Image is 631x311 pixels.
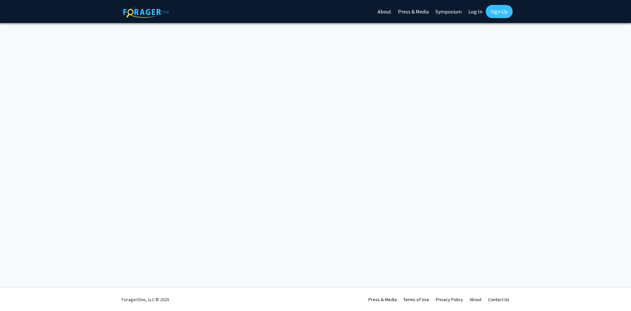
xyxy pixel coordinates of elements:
[123,6,169,18] img: ForagerOne Logo
[368,297,397,302] a: Press & Media
[436,297,463,302] a: Privacy Policy
[470,297,481,302] a: About
[486,5,513,18] a: Sign Up
[488,297,509,302] a: Contact Us
[403,297,429,302] a: Terms of Use
[122,288,169,311] div: ForagerOne, LLC © 2025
